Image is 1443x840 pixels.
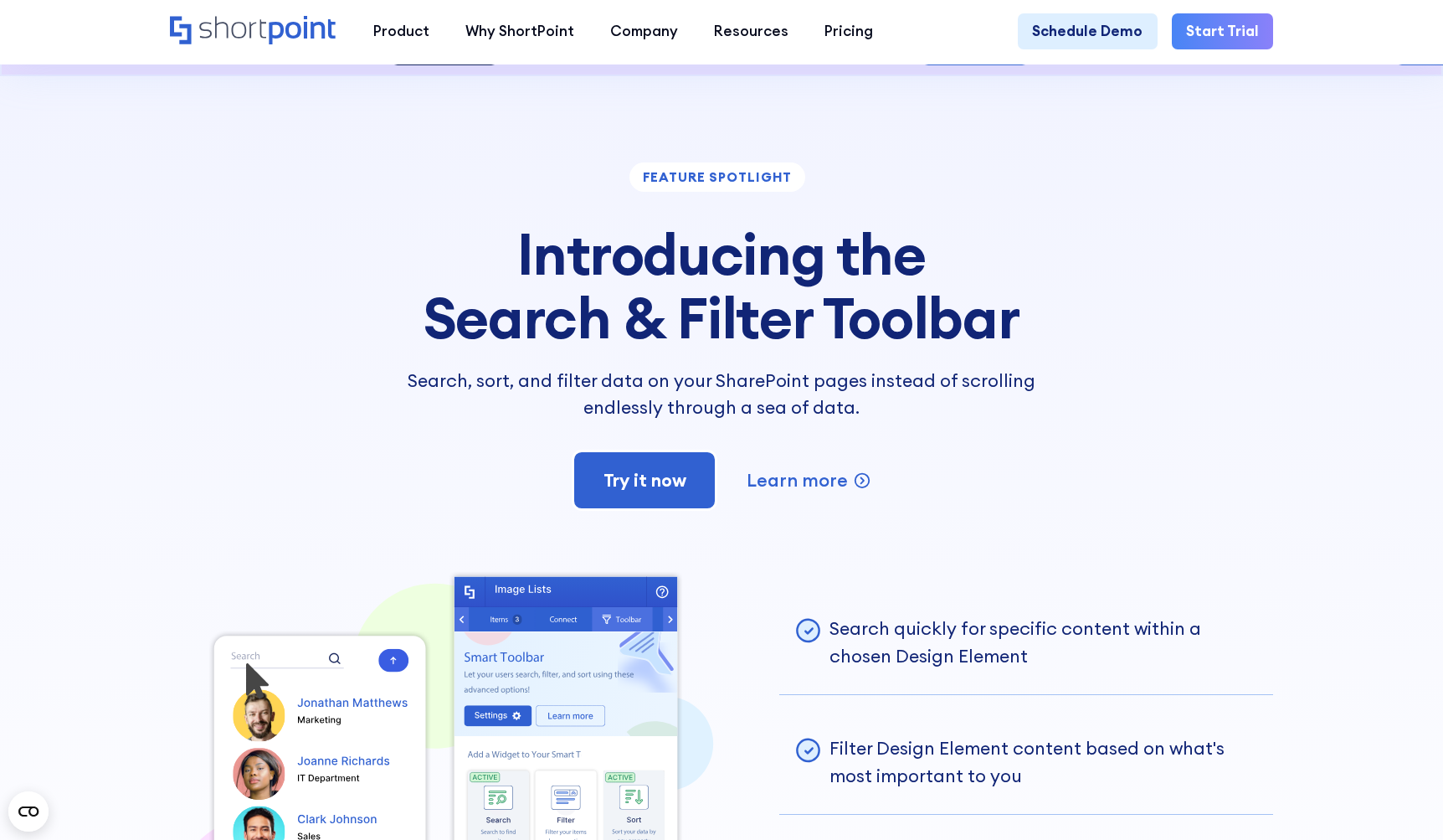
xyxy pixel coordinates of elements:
a: Resources [696,13,807,49]
g: Image Lists [496,585,551,595]
p: Filter Design Element content based on what's most important to you [829,734,1259,789]
p: Search quickly for specific content within a chosen Design Element [829,615,1259,669]
g: Search [486,817,511,823]
g: Filter [557,817,575,823]
g: Search [231,652,259,659]
a: Learn more [747,466,871,493]
a: Home [170,16,337,48]
div: Why ShortPoint [465,21,574,43]
button: Open CMP widget [8,791,49,832]
g: ACTIVE [472,775,496,780]
g: IT Department [298,775,359,783]
g: Sales [297,833,320,840]
div: feature spotlight [629,162,805,192]
a: Pricing [807,13,891,49]
a: Start Trial [1172,13,1273,49]
a: Product [356,13,448,49]
g: Connect [550,616,577,622]
a: Company [593,13,696,49]
g: Items [490,616,507,622]
p: Search, sort, and filter data on your SharePoint pages instead of scrolling endlessly through a s... [383,367,1060,421]
div: Product [373,21,429,43]
a: Schedule Demo [1018,13,1157,49]
div: Pricing [824,21,873,43]
a: Why ShortPoint [448,13,593,49]
a: Try it now [572,450,717,511]
iframe: Chat Widget [1142,646,1443,840]
p: Learn more [747,466,848,493]
h3: Introducing the Search & Filter Toolbar [383,222,1060,349]
g: 3 [516,616,519,621]
g: ACTIVE [608,775,632,780]
div: Company [610,21,678,43]
g: Clark Johnson [298,815,377,823]
div: Resources [714,21,788,43]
